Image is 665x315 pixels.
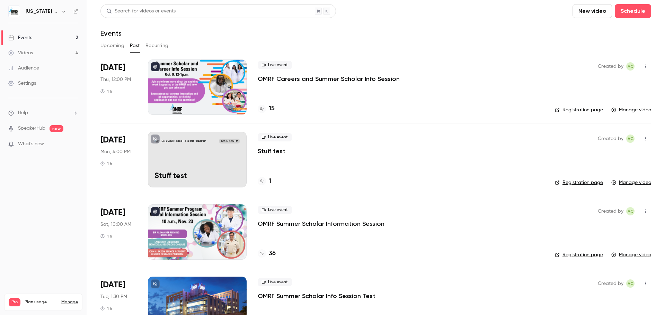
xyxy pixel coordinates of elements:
[628,279,633,288] span: AC
[269,249,276,258] h4: 36
[269,177,271,186] h4: 1
[258,206,292,214] span: Live event
[626,279,635,288] span: Ashley Cheyney
[258,147,285,155] a: Stuff test
[258,249,276,258] a: 36
[145,40,169,51] button: Recurring
[628,135,633,143] span: AC
[148,132,247,187] a: Stuff test[US_STATE] Medical Research Foundation[DATE] 4:00 PMStuff test
[100,40,124,51] button: Upcoming
[573,4,612,18] button: New video
[100,207,125,218] span: [DATE]
[100,221,131,228] span: Sat, 10:00 AM
[598,279,623,288] span: Created by
[106,8,176,15] div: Search for videos or events
[628,62,633,71] span: AC
[9,6,20,17] img: Oklahoma Medical Research Foundation
[626,62,635,71] span: Ashley Cheyney
[258,278,292,286] span: Live event
[100,161,112,166] div: 1 h
[100,135,125,146] span: [DATE]
[258,61,292,69] span: Live event
[555,251,603,258] a: Registration page
[130,40,140,51] button: Past
[50,125,63,132] span: new
[598,207,623,215] span: Created by
[154,172,240,181] p: Stuff test
[258,75,400,83] a: OMRF Careers and Summer Scholar Info Session
[598,62,623,71] span: Created by
[8,49,33,56] div: Videos
[258,133,292,141] span: Live event
[615,4,651,18] button: Schedule
[100,306,112,311] div: 1 h
[100,89,112,94] div: 1 h
[626,207,635,215] span: Ashley Cheyney
[611,251,651,258] a: Manage video
[628,207,633,215] span: AC
[100,29,122,37] h1: Events
[26,8,58,15] h6: [US_STATE] Medical Research Foundation
[258,220,384,228] a: OMRF Summer Scholar Information Session
[18,125,45,132] a: SpeakerHub
[258,104,275,113] a: 15
[100,62,125,73] span: [DATE]
[269,104,275,113] h4: 15
[8,34,32,41] div: Events
[100,59,137,115] div: Oct 9 Thu, 12:00 PM (America/Chicago)
[258,292,375,300] a: OMRF Summer Scholar Info Session Test
[598,135,623,143] span: Created by
[9,298,20,306] span: Pro
[8,80,36,87] div: Settings
[219,139,240,143] span: [DATE] 4:00 PM
[611,179,651,186] a: Manage video
[70,141,78,147] iframe: Noticeable Trigger
[18,109,28,117] span: Help
[626,135,635,143] span: Ashley Cheyney
[100,132,137,187] div: Oct 6 Mon, 4:00 PM (America/Chicago)
[611,106,651,113] a: Manage video
[258,177,271,186] a: 1
[100,204,137,260] div: Nov 23 Sat, 10:00 AM (America/Chicago)
[100,293,127,300] span: Tue, 1:30 PM
[100,233,112,239] div: 1 h
[100,76,131,83] span: Thu, 12:00 PM
[161,139,206,143] p: [US_STATE] Medical Research Foundation
[555,106,603,113] a: Registration page
[8,65,39,72] div: Audience
[555,179,603,186] a: Registration page
[100,148,131,155] span: Mon, 4:00 PM
[8,109,78,117] li: help-dropdown-opener
[100,279,125,290] span: [DATE]
[18,140,44,148] span: What's new
[61,299,78,305] a: Manage
[25,299,57,305] span: Plan usage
